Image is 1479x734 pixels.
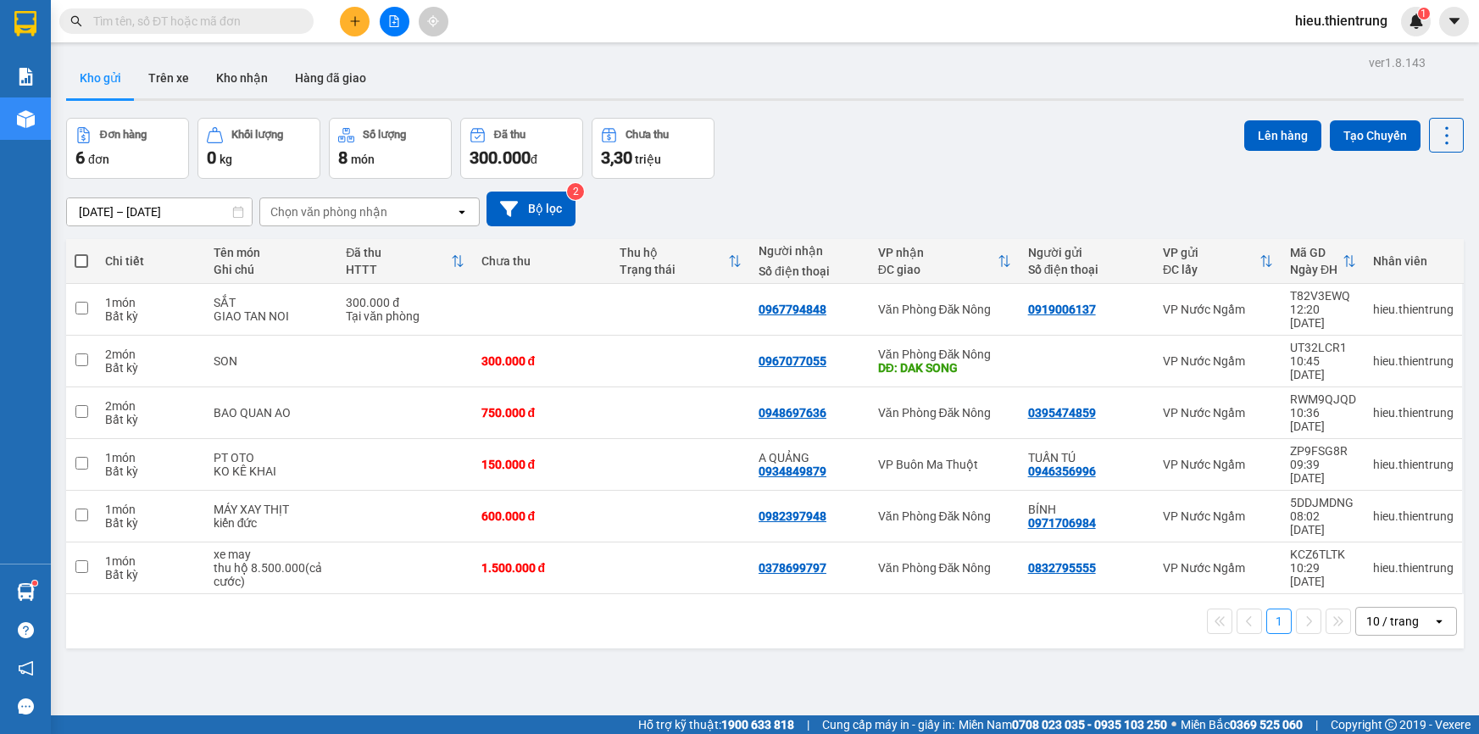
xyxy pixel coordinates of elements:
div: Khối lượng [231,129,283,141]
div: VP Nước Ngầm [1163,509,1273,523]
div: Văn Phòng Đăk Nông [878,509,1011,523]
div: ĐC giao [878,263,998,276]
span: 1 [1421,8,1426,19]
span: aim [427,15,439,27]
div: Người gửi [1028,246,1146,259]
div: Bất kỳ [105,464,197,478]
th: Toggle SortBy [1282,239,1365,284]
div: thu hộ 8.500.000(cả cước) [214,561,330,588]
span: đ [531,153,537,166]
button: plus [340,7,370,36]
div: Số lượng [363,129,406,141]
div: Văn Phòng Đăk Nông [878,406,1011,420]
div: 0919006137 [1028,303,1096,316]
button: 1 [1266,609,1292,634]
div: hieu.thientrung [1373,406,1454,420]
span: 8 [338,147,348,168]
div: 0948697636 [759,406,826,420]
div: VP gửi [1163,246,1259,259]
svg: open [455,205,469,219]
span: | [1315,715,1318,734]
span: món [351,153,375,166]
div: Tên món [214,246,330,259]
div: 10:45 [DATE] [1290,354,1356,381]
span: caret-down [1447,14,1462,29]
div: Thu hộ [620,246,728,259]
span: triệu [635,153,661,166]
span: | [807,715,809,734]
div: hieu.thientrung [1373,303,1454,316]
span: file-add [388,15,400,27]
div: RWM9QJQD [1290,392,1356,406]
div: VP Nước Ngầm [1163,561,1273,575]
strong: 0369 525 060 [1230,718,1303,731]
div: BÍNH [1028,503,1146,516]
div: Chọn văn phòng nhận [270,203,387,220]
div: 5DDJMDNG [1290,496,1356,509]
sup: 2 [567,183,584,200]
div: 300.000 đ [346,296,464,309]
button: Hàng đã giao [281,58,380,98]
input: Select a date range. [67,198,252,225]
div: A QUẢNG [759,451,861,464]
div: 1 món [105,554,197,568]
div: xe may [214,548,330,561]
div: 0946356996 [1028,464,1096,478]
div: ver 1.8.143 [1369,53,1426,72]
button: Khối lượng0kg [197,118,320,179]
div: ZP9FSG8R [1290,444,1356,458]
span: ⚪️ [1171,721,1176,728]
div: 10:29 [DATE] [1290,561,1356,588]
div: Mã GD [1290,246,1343,259]
div: 2 món [105,399,197,413]
div: GIAO TAN NOI [214,309,330,323]
div: 12:20 [DATE] [1290,303,1356,330]
div: Đã thu [346,246,450,259]
button: caret-down [1439,7,1469,36]
div: VP Nước Ngầm [1163,354,1273,368]
span: 6 [75,147,85,168]
div: hieu.thientrung [1373,458,1454,471]
button: Đơn hàng6đơn [66,118,189,179]
div: Bất kỳ [105,568,197,581]
div: VP nhận [878,246,998,259]
div: MÁY XAY THỊT [214,503,330,516]
div: Trạng thái [620,263,728,276]
div: Số điện thoại [1028,263,1146,276]
div: Văn Phòng Đăk Nông [878,303,1011,316]
div: KO KÊ KHAI [214,464,330,478]
div: T82V3EWQ [1290,289,1356,303]
sup: 1 [32,581,37,586]
div: hieu.thientrung [1373,509,1454,523]
div: 10:36 [DATE] [1290,406,1356,433]
span: 0 [207,147,216,168]
div: Đã thu [494,129,525,141]
div: 150.000 đ [481,458,603,471]
div: Bất kỳ [105,516,197,530]
span: question-circle [18,622,34,638]
sup: 1 [1418,8,1430,19]
button: Bộ lọc [487,192,575,226]
div: 0378699797 [759,561,826,575]
img: solution-icon [17,68,35,86]
div: ĐC lấy [1163,263,1259,276]
div: Chi tiết [105,254,197,268]
div: VP Nước Ngầm [1163,303,1273,316]
button: Số lượng8món [329,118,452,179]
div: 1.500.000 đ [481,561,603,575]
button: Kho gửi [66,58,135,98]
div: 2 món [105,348,197,361]
div: Bất kỳ [105,413,197,426]
div: 1 món [105,296,197,309]
div: 1 món [105,503,197,516]
img: icon-new-feature [1409,14,1424,29]
div: 0967077055 [759,354,826,368]
span: kg [220,153,232,166]
div: TUẤN TÚ [1028,451,1146,464]
span: Miền Bắc [1181,715,1303,734]
div: UT32LCR1 [1290,341,1356,354]
button: Lên hàng [1244,120,1321,151]
button: Kho nhận [203,58,281,98]
div: SON [214,354,330,368]
div: Ghi chú [214,263,330,276]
